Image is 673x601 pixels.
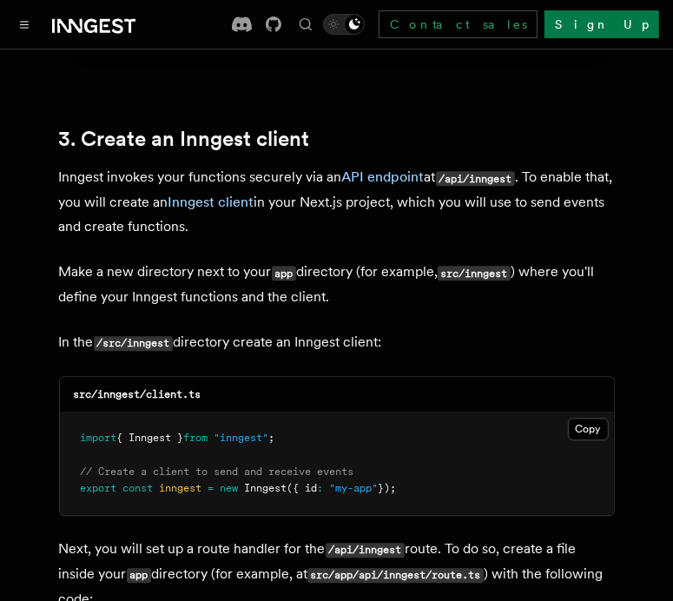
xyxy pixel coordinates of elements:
code: /src/inngest [94,336,173,351]
span: ({ id [287,482,318,494]
span: }); [379,482,397,494]
a: Contact sales [379,10,538,38]
span: = [208,482,214,494]
p: Make a new directory next to your directory (for example, ) where you'll define your Inngest func... [59,260,615,309]
a: API endpoint [342,168,425,185]
a: Inngest client [168,194,254,210]
button: Find something... [295,14,316,35]
code: src/inngest [438,266,511,281]
code: src/inngest/client.ts [74,388,201,400]
code: src/app/api/inngest/route.ts [307,568,484,583]
button: Toggle dark mode [323,14,365,35]
p: In the directory create an Inngest client: [59,330,615,355]
code: app [127,568,151,583]
span: new [221,482,239,494]
span: Inngest [245,482,287,494]
button: Toggle navigation [14,14,35,35]
span: "my-app" [330,482,379,494]
p: Inngest invokes your functions securely via an at . To enable that, you will create an in your Ne... [59,165,615,239]
span: : [318,482,324,494]
span: const [123,482,154,494]
span: from [184,432,208,444]
code: /api/inngest [326,543,405,558]
code: app [272,266,296,281]
span: export [81,482,117,494]
span: // Create a client to send and receive events [81,466,354,478]
code: /api/inngest [436,171,515,186]
span: inngest [160,482,202,494]
span: "inngest" [214,432,269,444]
a: 3. Create an Inngest client [59,127,310,151]
span: { Inngest } [117,432,184,444]
span: import [81,432,117,444]
button: Copy [568,418,609,440]
a: Sign Up [544,10,659,38]
span: ; [269,432,275,444]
